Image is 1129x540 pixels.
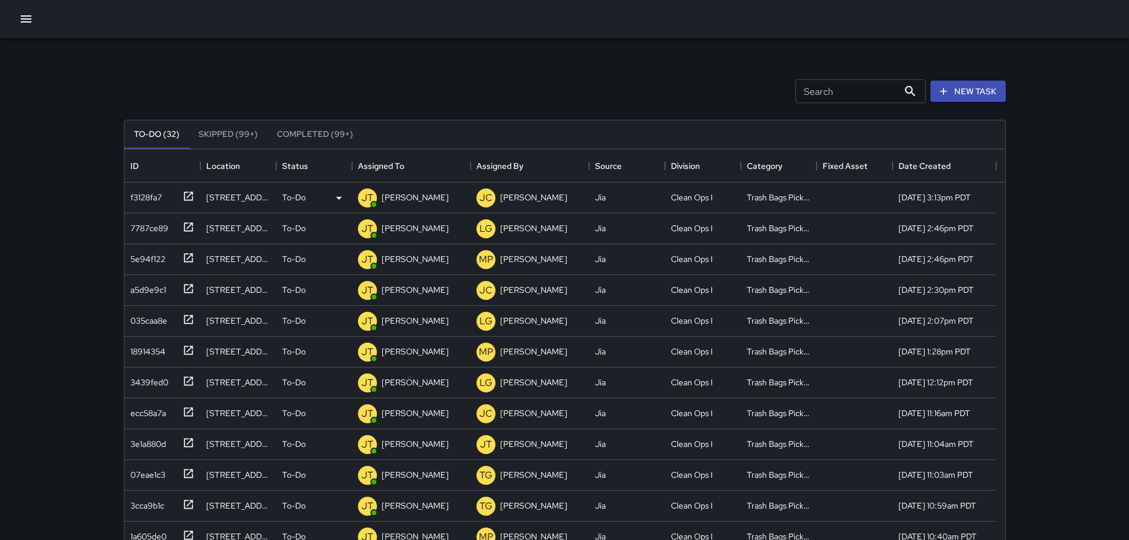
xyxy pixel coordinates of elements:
[126,218,168,234] div: 7787ce89
[362,499,373,513] p: JT
[282,191,306,203] p: To-Do
[500,284,567,296] p: [PERSON_NAME]
[382,346,449,357] p: [PERSON_NAME]
[206,346,270,357] div: 201 Leavenworth Street
[126,310,167,327] div: 035caa8e
[282,407,306,419] p: To-Do
[500,469,567,481] p: [PERSON_NAME]
[282,438,306,450] p: To-Do
[500,253,567,265] p: [PERSON_NAME]
[747,500,811,512] div: Trash Bags Pickup
[671,346,713,357] div: Clean Ops I
[206,469,270,481] div: 190 Eddy Street
[817,149,893,183] div: Fixed Asset
[898,407,970,419] div: 9/25/2025, 11:16am PDT
[126,433,166,450] div: 3e1a880d
[747,149,782,183] div: Category
[898,284,974,296] div: 9/25/2025, 2:30pm PDT
[893,149,996,183] div: Date Created
[206,284,270,296] div: 290 Golden Gate Avenue
[282,149,308,183] div: Status
[671,407,713,419] div: Clean Ops I
[206,407,270,419] div: 318 Leavenworth Street
[747,253,811,265] div: Trash Bags Pickup
[898,253,974,265] div: 9/25/2025, 2:46pm PDT
[382,253,449,265] p: [PERSON_NAME]
[282,284,306,296] p: To-Do
[362,376,373,390] p: JT
[382,376,449,388] p: [PERSON_NAME]
[747,469,811,481] div: Trash Bags Pickup
[898,222,974,234] div: 9/25/2025, 2:46pm PDT
[126,248,165,265] div: 5e94f122
[206,253,270,265] div: 201 Jones Street
[671,469,713,481] div: Clean Ops I
[898,315,974,327] div: 9/25/2025, 2:07pm PDT
[741,149,817,183] div: Category
[362,253,373,267] p: JT
[124,149,200,183] div: ID
[500,500,567,512] p: [PERSON_NAME]
[479,222,492,236] p: LG
[479,407,492,421] p: JC
[747,407,811,419] div: Trash Bags Pickup
[382,191,449,203] p: [PERSON_NAME]
[124,120,189,149] button: To-Do (32)
[362,437,373,452] p: JT
[282,315,306,327] p: To-Do
[500,438,567,450] p: [PERSON_NAME]
[500,191,567,203] p: [PERSON_NAME]
[362,468,373,483] p: JT
[747,346,811,357] div: Trash Bags Pickup
[671,284,713,296] div: Clean Ops I
[747,284,811,296] div: Trash Bags Pickup
[382,469,449,481] p: [PERSON_NAME]
[382,284,449,296] p: [PERSON_NAME]
[665,149,741,183] div: Division
[595,346,606,357] div: Jia
[747,438,811,450] div: Trash Bags Pickup
[126,187,162,203] div: f3128fa7
[595,191,606,203] div: Jia
[282,376,306,388] p: To-Do
[500,407,567,419] p: [PERSON_NAME]
[362,407,373,421] p: JT
[898,149,951,183] div: Date Created
[362,191,373,205] p: JT
[382,438,449,450] p: [PERSON_NAME]
[206,376,270,388] div: 111 Jones Street
[476,149,523,183] div: Assigned By
[898,500,976,512] div: 9/25/2025, 10:59am PDT
[276,149,352,183] div: Status
[189,120,267,149] button: Skipped (99+)
[480,437,492,452] p: JT
[823,149,868,183] div: Fixed Asset
[206,500,270,512] div: 190 Eddy Street
[206,222,270,234] div: 201 Jones Street
[130,149,139,183] div: ID
[362,345,373,359] p: JT
[500,376,567,388] p: [PERSON_NAME]
[898,346,971,357] div: 9/25/2025, 1:28pm PDT
[479,191,492,205] p: JC
[479,376,492,390] p: LG
[595,253,606,265] div: Jia
[671,315,713,327] div: Clean Ops I
[282,500,306,512] p: To-Do
[747,315,811,327] div: Trash Bags Pickup
[282,346,306,357] p: To-Do
[479,283,492,298] p: JC
[382,407,449,419] p: [PERSON_NAME]
[282,253,306,265] p: To-Do
[206,438,270,450] div: 201 Jones Street
[747,376,811,388] div: Trash Bags Pickup
[671,253,713,265] div: Clean Ops I
[126,402,166,419] div: ecc58a7a
[671,149,700,183] div: Division
[747,222,811,234] div: Trash Bags Pickup
[479,468,492,483] p: TG
[362,283,373,298] p: JT
[500,222,567,234] p: [PERSON_NAME]
[671,500,713,512] div: Clean Ops I
[358,149,404,183] div: Assigned To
